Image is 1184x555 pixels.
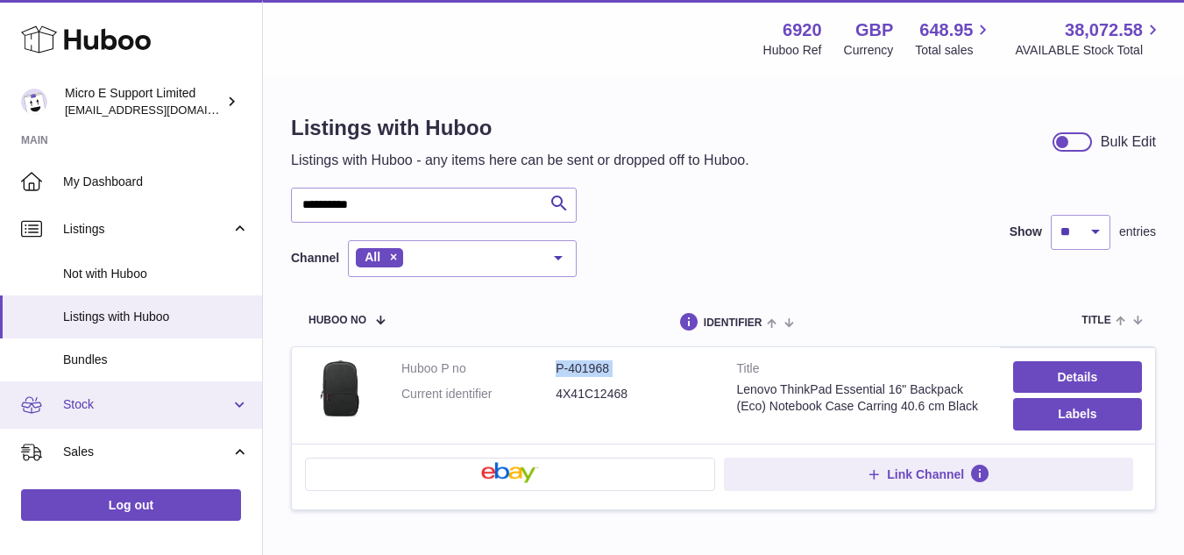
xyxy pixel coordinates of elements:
[401,386,556,402] dt: Current identifier
[481,462,539,483] img: ebay-small.png
[1015,42,1163,59] span: AVAILABLE Stock Total
[63,444,230,460] span: Sales
[915,18,993,59] a: 648.95 Total sales
[21,89,47,115] img: contact@micropcsupport.com
[783,18,822,42] strong: 6920
[1081,315,1110,326] span: title
[305,360,375,416] img: Lenovo ThinkPad Essential 16" Backpack (Eco) Notebook Case Carring 40.6 cm Black
[724,458,1134,491] button: Link Channel
[63,352,249,368] span: Bundles
[65,103,258,117] span: [EMAIL_ADDRESS][DOMAIN_NAME]
[855,18,893,42] strong: GBP
[1015,18,1163,59] a: 38,072.58 AVAILABLE Stock Total
[63,309,249,325] span: Listings with Huboo
[919,18,973,42] span: 648.95
[291,114,749,142] h1: Listings with Huboo
[1101,132,1156,152] div: Bulk Edit
[737,360,987,381] strong: Title
[291,250,339,267] label: Channel
[63,396,230,413] span: Stock
[63,174,249,190] span: My Dashboard
[1013,398,1142,430] button: Labels
[291,151,749,170] p: Listings with Huboo - any items here can be sent or dropped off to Huboo.
[1010,224,1042,240] label: Show
[21,489,241,521] a: Log out
[844,42,894,59] div: Currency
[308,315,366,326] span: Huboo no
[1013,361,1142,393] a: Details
[1119,224,1156,240] span: entries
[63,266,249,282] span: Not with Huboo
[365,250,380,264] span: All
[556,386,710,402] dd: 4X41C12468
[401,360,556,377] dt: Huboo P no
[65,85,223,118] div: Micro E Support Limited
[915,42,993,59] span: Total sales
[763,42,822,59] div: Huboo Ref
[704,317,762,329] span: identifier
[737,381,987,415] div: Lenovo ThinkPad Essential 16" Backpack (Eco) Notebook Case Carring 40.6 cm Black
[556,360,710,377] dd: P-401968
[63,221,230,238] span: Listings
[887,466,964,482] span: Link Channel
[1065,18,1143,42] span: 38,072.58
